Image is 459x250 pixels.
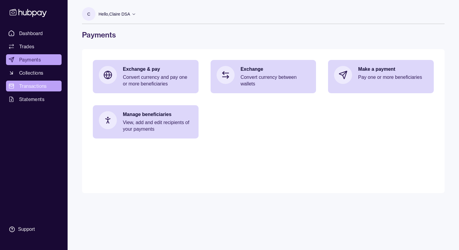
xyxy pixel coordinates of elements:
h1: Payments [82,30,445,40]
p: Pay one or more beneficiaries [358,74,428,81]
p: Convert currency and pay one or more beneficiaries [123,74,193,87]
span: Payments [19,56,41,63]
a: Manage beneficiariesView, add and edit recipients of your payments [93,105,199,138]
a: Exchange & payConvert currency and pay one or more beneficiaries [93,60,199,93]
p: Exchange & pay [123,66,193,73]
p: Exchange [241,66,310,73]
a: Support [6,223,62,236]
p: C [87,11,90,17]
a: Trades [6,41,62,52]
p: Manage beneficiaries [123,111,193,118]
a: Statements [6,94,62,105]
span: Trades [19,43,34,50]
a: Transactions [6,81,62,91]
span: Transactions [19,82,47,90]
a: Dashboard [6,28,62,39]
p: Make a payment [358,66,428,73]
span: Dashboard [19,30,43,37]
a: Collections [6,67,62,78]
p: View, add and edit recipients of your payments [123,119,193,132]
div: Support [18,226,35,233]
a: Make a paymentPay one or more beneficiaries [328,60,434,90]
a: ExchangeConvert currency between wallets [211,60,316,93]
p: Convert currency between wallets [241,74,310,87]
a: Payments [6,54,62,65]
span: Statements [19,96,44,103]
p: Hello, Claire DSA [99,11,130,17]
span: Collections [19,69,43,76]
